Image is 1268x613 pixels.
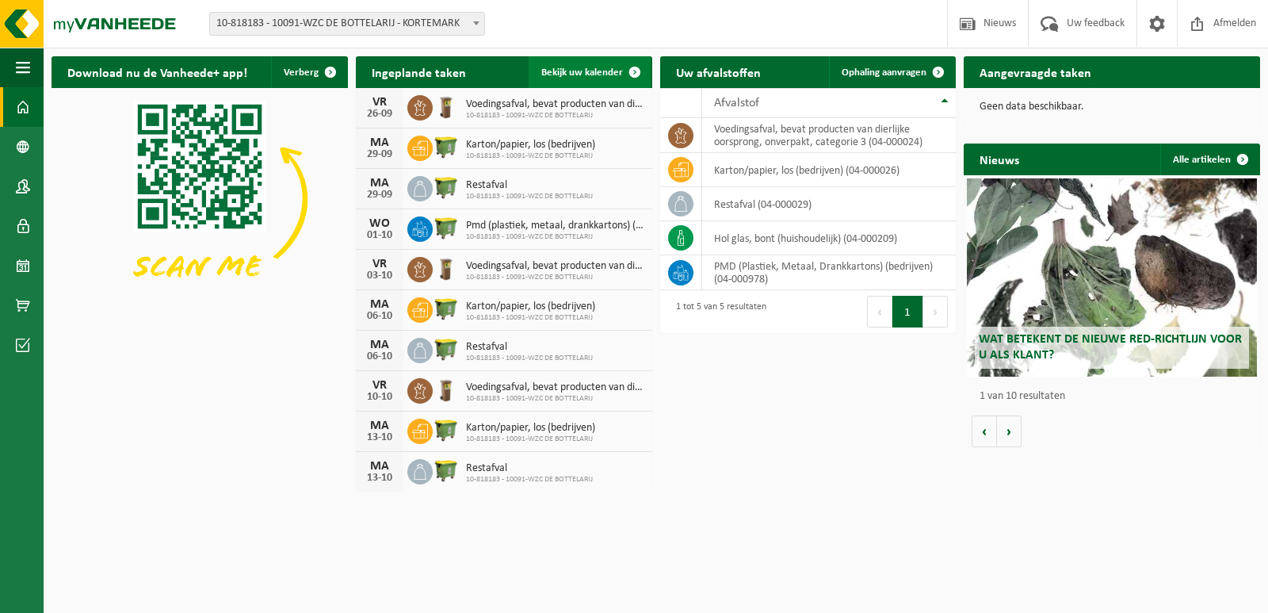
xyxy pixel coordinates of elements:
[364,339,395,351] div: MA
[364,473,395,484] div: 13-10
[979,333,1242,361] span: Wat betekent de nieuwe RED-richtlijn voor u als klant?
[964,144,1035,174] h2: Nieuws
[364,230,395,241] div: 01-10
[364,311,395,322] div: 06-10
[466,111,644,121] span: 10-818183 - 10091-WZC DE BOTTELARIJ
[466,260,644,273] span: Voedingsafval, bevat producten van dierlijke oorsprong, onverpakt, categorie 3
[433,335,460,362] img: WB-1100-HPE-GN-50
[364,258,395,270] div: VR
[433,457,460,484] img: WB-1100-HPE-GN-50
[433,93,460,120] img: WB-0140-HPE-BN-01
[466,381,644,394] span: Voedingsafval, bevat producten van dierlijke oorsprong, onverpakt, categorie 3
[980,102,1244,113] p: Geen data beschikbaar.
[364,190,395,201] div: 29-09
[466,301,595,313] span: Karton/papier, los (bedrijven)
[364,177,395,190] div: MA
[829,56,954,88] a: Ophaling aanvragen
[433,416,460,443] img: WB-1100-HPE-GN-50
[364,136,395,149] div: MA
[356,56,482,87] h2: Ingeplande taken
[660,56,777,87] h2: Uw afvalstoffen
[1160,144,1258,175] a: Alle artikelen
[702,255,957,290] td: PMD (Plastiek, Metaal, Drankkartons) (bedrijven) (04-000978)
[364,432,395,443] div: 13-10
[541,67,623,78] span: Bekijk uw kalender
[529,56,651,88] a: Bekijk uw kalender
[964,56,1107,87] h2: Aangevraagde taken
[364,217,395,230] div: WO
[433,295,460,322] img: WB-1100-HPE-GN-50
[842,67,926,78] span: Ophaling aanvragen
[466,232,644,242] span: 10-818183 - 10091-WZC DE BOTTELARIJ
[892,296,923,328] button: 1
[466,273,644,282] span: 10-818183 - 10091-WZC DE BOTTELARIJ
[972,416,997,447] button: Vorige
[466,394,644,404] span: 10-818183 - 10091-WZC DE BOTTELARIJ
[466,139,595,151] span: Karton/papier, los (bedrijven)
[980,391,1252,402] p: 1 van 10 resultaten
[702,187,957,221] td: restafval (04-000029)
[364,270,395,282] div: 03-10
[967,178,1257,377] a: Wat betekent de nieuwe RED-richtlijn voor u als klant?
[702,221,957,255] td: hol glas, bont (huishoudelijk) (04-000209)
[209,12,485,36] span: 10-818183 - 10091-WZC DE BOTTELARIJ - KORTEMARK
[466,98,644,111] span: Voedingsafval, bevat producten van dierlijke oorsprong, onverpakt, categorie 3
[433,133,460,160] img: WB-1100-HPE-GN-50
[284,67,319,78] span: Verberg
[52,88,348,310] img: Download de VHEPlus App
[702,153,957,187] td: karton/papier, los (bedrijven) (04-000026)
[433,376,460,403] img: WB-0140-HPE-BN-01
[466,475,593,485] span: 10-818183 - 10091-WZC DE BOTTELARIJ
[466,462,593,475] span: Restafval
[364,96,395,109] div: VR
[997,416,1022,447] button: Volgende
[271,56,346,88] button: Verberg
[466,220,644,232] span: Pmd (plastiek, metaal, drankkartons) (bedrijven)
[433,255,460,282] img: WB-0140-HPE-BN-01
[466,192,593,201] span: 10-818183 - 10091-WZC DE BOTTELARIJ
[466,179,593,192] span: Restafval
[466,354,593,363] span: 10-818183 - 10091-WZC DE BOTTELARIJ
[364,109,395,120] div: 26-09
[923,296,948,328] button: Next
[364,298,395,311] div: MA
[466,435,595,444] span: 10-818183 - 10091-WZC DE BOTTELARIJ
[466,341,593,354] span: Restafval
[466,422,595,435] span: Karton/papier, los (bedrijven)
[714,97,759,109] span: Afvalstof
[364,460,395,473] div: MA
[867,296,892,328] button: Previous
[364,420,395,432] div: MA
[433,174,460,201] img: WB-1100-HPE-GN-50
[668,294,766,329] div: 1 tot 5 van 5 resultaten
[466,313,595,323] span: 10-818183 - 10091-WZC DE BOTTELARIJ
[364,149,395,160] div: 29-09
[466,151,595,161] span: 10-818183 - 10091-WZC DE BOTTELARIJ
[364,379,395,392] div: VR
[433,214,460,241] img: WB-1100-HPE-GN-50
[364,392,395,403] div: 10-10
[364,351,395,362] div: 06-10
[52,56,263,87] h2: Download nu de Vanheede+ app!
[702,118,957,153] td: voedingsafval, bevat producten van dierlijke oorsprong, onverpakt, categorie 3 (04-000024)
[210,13,484,35] span: 10-818183 - 10091-WZC DE BOTTELARIJ - KORTEMARK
